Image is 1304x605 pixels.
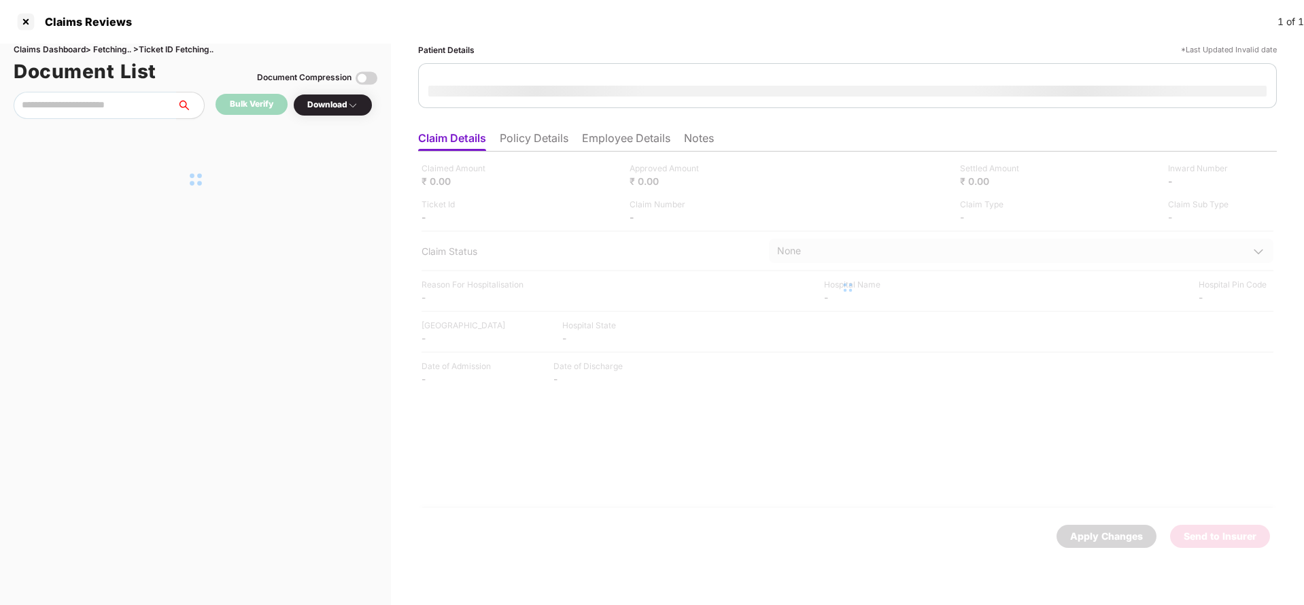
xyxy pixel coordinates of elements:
h1: Document List [14,56,156,86]
img: svg+xml;base64,PHN2ZyBpZD0iVG9nZ2xlLTMyeDMyIiB4bWxucz0iaHR0cDovL3d3dy53My5vcmcvMjAwMC9zdmciIHdpZH... [356,67,377,89]
div: 1 of 1 [1277,14,1304,29]
div: Claims Dashboard > Fetching.. > Ticket ID Fetching.. [14,44,377,56]
div: Download [307,99,358,111]
li: Policy Details [500,131,568,151]
span: search [176,100,204,111]
div: Patient Details [418,44,475,56]
div: *Last Updated Invalid date [1181,44,1277,56]
button: search [176,92,205,119]
div: Bulk Verify [230,98,273,111]
div: Claims Reviews [37,15,132,29]
img: svg+xml;base64,PHN2ZyBpZD0iRHJvcGRvd24tMzJ4MzIiIHhtbG5zPSJodHRwOi8vd3d3LnczLm9yZy8yMDAwL3N2ZyIgd2... [347,100,358,111]
li: Notes [684,131,714,151]
div: Document Compression [257,71,351,84]
li: Employee Details [582,131,670,151]
li: Claim Details [418,131,486,151]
